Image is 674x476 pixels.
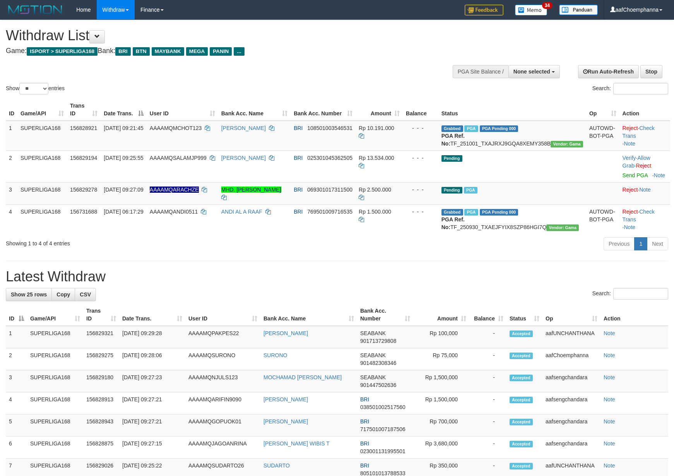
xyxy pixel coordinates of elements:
[604,418,615,425] a: Note
[403,99,438,121] th: Balance
[542,370,600,392] td: aafsengchandara
[185,437,260,459] td: AAAAMQJAGOANRINA
[359,187,391,193] span: Rp 2.500.000
[27,437,83,459] td: SUPERLIGA168
[406,186,435,193] div: - - -
[360,374,386,380] span: SEABANK
[17,182,67,204] td: SUPERLIGA168
[27,304,83,326] th: Game/API: activate to sort column ascending
[360,418,369,425] span: BRI
[542,414,600,437] td: aafsengchandara
[623,155,636,161] a: Verify
[83,392,119,414] td: 156828913
[542,304,600,326] th: Op: activate to sort column ascending
[639,187,651,193] a: Note
[221,209,262,215] a: ANDI AL A RAAF
[441,125,463,132] span: Grabbed
[19,83,48,94] select: Showentries
[360,352,386,358] span: SEABANK
[17,99,67,121] th: Game/API: activate to sort column ascending
[469,304,506,326] th: Balance: activate to sort column ascending
[263,462,290,469] a: SUDARTO
[441,133,465,147] b: PGA Ref. No:
[6,121,17,151] td: 1
[294,125,303,131] span: BRI
[619,204,670,234] td: · ·
[559,5,598,15] img: panduan.png
[360,396,369,402] span: BRI
[104,209,143,215] span: [DATE] 06:17:29
[438,99,586,121] th: Status
[604,352,615,358] a: Note
[67,99,101,121] th: Trans ID: activate to sort column ascending
[83,304,119,326] th: Trans ID: activate to sort column ascending
[604,237,635,250] a: Previous
[185,370,260,392] td: AAAAMQNJULS123
[406,154,435,162] div: - - -
[263,440,330,447] a: [PERSON_NAME] WIBIS T
[542,326,600,348] td: aafUNCHANTHANA
[6,348,27,370] td: 2
[464,125,478,132] span: Marked by aafsengchandara
[413,392,469,414] td: Rp 1,500,000
[17,121,67,151] td: SUPERLIGA168
[413,304,469,326] th: Amount: activate to sort column ascending
[307,125,352,131] span: Copy 108501003546531 to clipboard
[17,204,67,234] td: SUPERLIGA168
[210,47,232,56] span: PANIN
[623,172,648,178] a: Send PGA
[359,209,391,215] span: Rp 1.500.000
[360,330,386,336] span: SEABANK
[438,121,586,151] td: TF_251001_TXAJRXJ9GQA8XEMY358B
[119,348,185,370] td: [DATE] 09:28:06
[510,397,533,403] span: Accepted
[104,125,143,131] span: [DATE] 09:21:45
[101,99,147,121] th: Date Trans.: activate to sort column descending
[150,155,207,161] span: AAAAMQSALAMJP999
[83,348,119,370] td: 156829275
[185,392,260,414] td: AAAAMQARIFIN9090
[510,419,533,425] span: Accepted
[185,326,260,348] td: AAAAMQPAKPES22
[640,65,662,78] a: Stop
[438,204,586,234] td: TF_250930_TXAEJFYIX8SZP86HGI7Q
[263,396,308,402] a: [PERSON_NAME]
[119,326,185,348] td: [DATE] 09:29:28
[360,404,405,410] span: Copy 038501002517560 to clipboard
[70,155,97,161] span: 156829194
[441,187,462,193] span: Pending
[152,47,184,56] span: MAYBANK
[465,5,503,15] img: Feedback.jpg
[133,47,150,56] span: BTN
[623,209,638,215] a: Reject
[119,437,185,459] td: [DATE] 09:27:15
[441,209,463,216] span: Grabbed
[263,418,308,425] a: [PERSON_NAME]
[623,155,650,169] span: ·
[360,448,405,454] span: Copy 023001131995501 to clipboard
[469,392,506,414] td: -
[6,4,65,15] img: MOTION_logo.png
[359,155,394,161] span: Rp 13.534.000
[360,360,396,366] span: Copy 901482308346 to clipboard
[356,99,403,121] th: Amount: activate to sort column ascending
[586,121,619,151] td: AUTOWD-BOT-PGA
[542,437,600,459] td: aafsengchandara
[604,462,615,469] a: Note
[83,326,119,348] td: 156829321
[360,338,396,344] span: Copy 901713729808 to clipboard
[578,65,639,78] a: Run Auto-Refresh
[406,124,435,132] div: - - -
[27,414,83,437] td: SUPERLIGA168
[294,187,303,193] span: BRI
[6,204,17,234] td: 4
[6,370,27,392] td: 3
[624,140,635,147] a: Note
[441,155,462,162] span: Pending
[83,437,119,459] td: 156828875
[51,288,75,301] a: Copy
[150,187,199,193] span: Nama rekening ada tanda titik/strip, harap diedit
[542,2,553,9] span: 34
[623,155,650,169] a: Allow Grab
[513,68,550,75] span: None selected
